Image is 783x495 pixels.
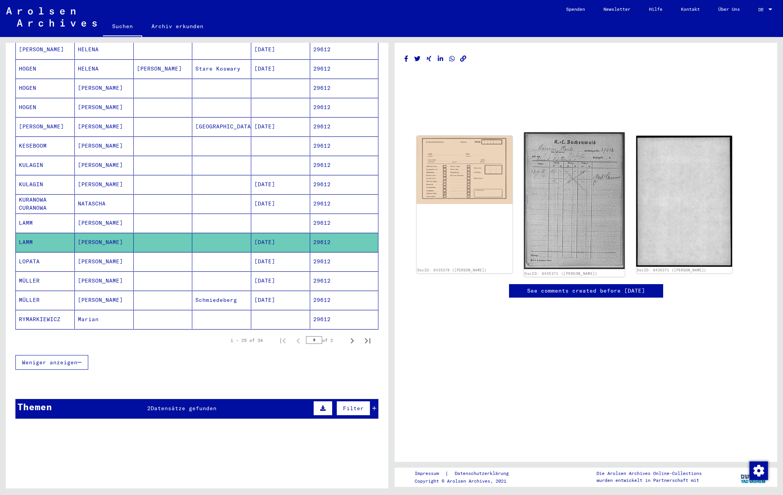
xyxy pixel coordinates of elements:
a: Datenschutzerklärung [449,470,518,478]
div: | [415,470,518,478]
button: Next page [344,333,360,348]
a: DocID: 6435371 ([PERSON_NAME]) [524,271,597,276]
mat-cell: 29612 [310,310,378,329]
span: Datensätze gefunden [151,405,217,412]
img: 002.jpg [636,136,732,267]
mat-cell: [DATE] [251,117,310,136]
a: Suchen [103,17,142,37]
mat-cell: 29612 [310,117,378,136]
mat-cell: [DATE] [251,194,310,213]
button: Share on LinkedIn [437,54,445,64]
button: Weniger anzeigen [15,355,88,370]
mat-cell: [DATE] [251,40,310,59]
img: 001.jpg [524,132,625,269]
mat-cell: 29612 [310,291,378,310]
mat-cell: LOPATA [16,252,75,271]
p: Die Arolsen Archives Online-Collections [596,470,702,477]
mat-cell: 29612 [310,214,378,232]
mat-cell: [GEOGRAPHIC_DATA] [192,117,251,136]
img: Arolsen_neg.svg [6,7,97,27]
mat-cell: HELENA [75,40,134,59]
mat-cell: 29612 [310,40,378,59]
mat-cell: [PERSON_NAME] [75,156,134,175]
mat-cell: [PERSON_NAME] [75,117,134,136]
span: DE [758,7,767,12]
button: Filter [336,401,370,416]
mat-cell: [PERSON_NAME] [75,291,134,310]
mat-cell: [PERSON_NAME] [75,214,134,232]
mat-cell: [PERSON_NAME] [75,79,134,98]
button: Share on Twitter [413,54,422,64]
mat-cell: 29612 [310,271,378,290]
div: of 2 [306,337,344,344]
mat-cell: 29612 [310,156,378,175]
mat-cell: Schmiedeberg [192,291,251,310]
a: Archiv erkunden [142,17,213,35]
a: DocID: 6435370 ([PERSON_NAME]) [417,268,487,272]
a: See comments created before [DATE] [527,287,645,295]
mat-cell: [PERSON_NAME] [75,136,134,155]
button: First page [275,333,291,348]
button: Share on Xing [425,54,433,64]
img: Zustimmung ändern [749,461,768,480]
mat-cell: [PERSON_NAME] [75,252,134,271]
mat-cell: NATASCHA [75,194,134,213]
a: DocID: 6435371 ([PERSON_NAME]) [637,268,706,272]
div: 1 – 25 of 34 [230,337,263,344]
span: 2 [147,405,151,412]
mat-cell: 29612 [310,252,378,271]
button: Last page [360,333,375,348]
mat-cell: KURANOWA CURANOWA [16,194,75,213]
div: Themen [17,400,52,414]
mat-cell: Stare Koswary [192,59,251,78]
mat-cell: [PERSON_NAME] [75,98,134,117]
mat-cell: [PERSON_NAME] [16,40,75,59]
mat-cell: HOGEN [16,98,75,117]
mat-cell: [DATE] [251,175,310,194]
mat-cell: [PERSON_NAME] [75,233,134,252]
span: Filter [343,405,364,412]
a: Impressum [415,470,445,478]
mat-cell: HOGEN [16,59,75,78]
mat-cell: [DATE] [251,59,310,78]
button: Share on WhatsApp [448,54,456,64]
img: yv_logo.png [739,467,768,487]
mat-cell: [PERSON_NAME] [16,117,75,136]
mat-cell: 29612 [310,98,378,117]
mat-cell: [DATE] [251,233,310,252]
mat-cell: 29612 [310,233,378,252]
span: Weniger anzeigen [22,359,77,366]
p: wurden entwickelt in Partnerschaft mit [596,477,702,484]
mat-cell: HOGEN [16,79,75,98]
mat-cell: MÜLLER [16,271,75,290]
mat-cell: 29612 [310,79,378,98]
mat-cell: 29612 [310,136,378,155]
img: 001.jpg [417,136,512,204]
mat-cell: 29612 [310,59,378,78]
button: Share on Facebook [402,54,410,64]
mat-cell: HELENA [75,59,134,78]
button: Previous page [291,333,306,348]
p: Copyright © Arolsen Archives, 2021 [415,478,518,485]
mat-cell: [PERSON_NAME] [134,59,193,78]
mat-cell: KESEBOOM [16,136,75,155]
mat-cell: 29612 [310,175,378,194]
mat-cell: MÜLLER [16,291,75,310]
mat-cell: KULAGIN [16,175,75,194]
mat-cell: [PERSON_NAME] [75,175,134,194]
mat-cell: RYMARKIEWICZ [16,310,75,329]
mat-cell: LAMM [16,214,75,232]
mat-cell: 29612 [310,194,378,213]
div: Zustimmung ändern [749,461,768,480]
mat-cell: [DATE] [251,291,310,310]
mat-cell: LAMM [16,233,75,252]
mat-cell: KULAGIN [16,156,75,175]
mat-cell: [PERSON_NAME] [75,271,134,290]
mat-cell: Marian [75,310,134,329]
mat-cell: [DATE] [251,252,310,271]
mat-cell: [DATE] [251,271,310,290]
button: Copy link [459,54,467,64]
